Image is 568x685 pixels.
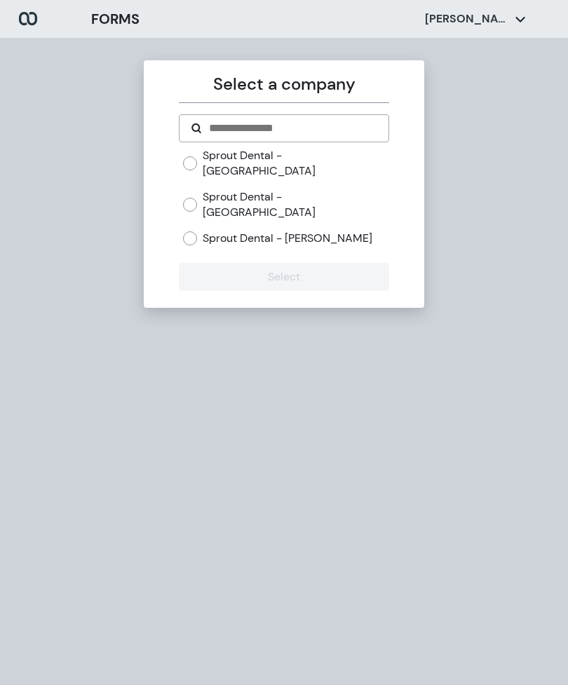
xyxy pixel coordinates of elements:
[203,148,388,178] label: Sprout Dental - [GEOGRAPHIC_DATA]
[91,8,140,29] h3: FORMS
[179,72,388,97] p: Select a company
[179,263,388,291] button: Select
[203,231,372,246] label: Sprout Dental - [PERSON_NAME]
[208,120,377,137] input: Search
[425,11,509,27] p: [PERSON_NAME]
[203,189,388,219] label: Sprout Dental - [GEOGRAPHIC_DATA]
